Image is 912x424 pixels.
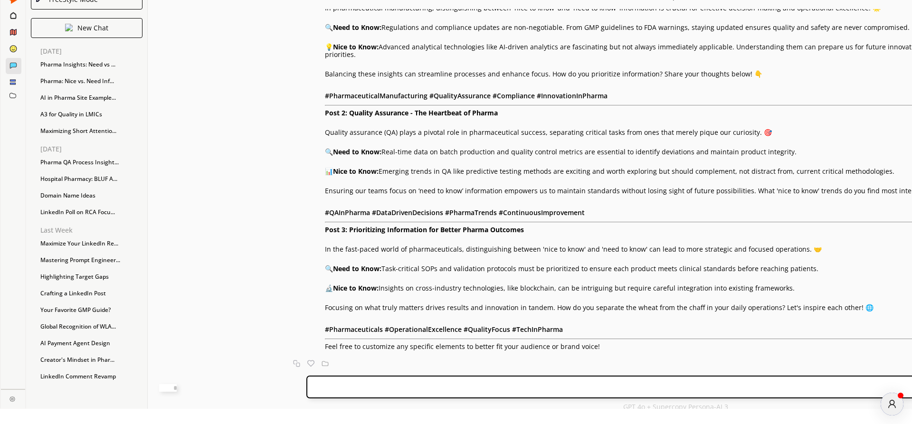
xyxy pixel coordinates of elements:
strong: Post 2: Quality Assurance - The Heartbeat of Pharma [325,108,498,117]
div: Hospital Pharmacy: BLUF A... [36,172,147,186]
p: New Chat [77,24,108,32]
div: Pharma: Nice vs. Need Inf... [36,74,147,88]
div: Mastering Prompt Engineer... [36,253,147,267]
a: Close [1,389,25,406]
img: Favorite [307,360,314,367]
div: Maximize Your LinkedIn Re... [36,236,147,251]
div: Crafting a LinkedIn Post [36,286,147,301]
div: Maximizing Short Attentio... [36,124,147,138]
strong: Post 3: Prioritizing Information for Better Pharma Outcomes [325,225,524,234]
b: # QAInPharma #DataDrivenDecisions #PharmaTrends #ContinuousImprovement [325,208,585,217]
div: Pharma QA Process Insight... [36,155,147,170]
img: Close [9,396,15,402]
div: Pharma Insights: Need vs ... [36,57,147,72]
div: AI in Pharma Site Example... [36,91,147,105]
strong: Nice to Know: [333,283,379,292]
div: Global Recognition of WLA... [36,320,147,334]
img: Close [65,24,73,31]
div: LinkedIn Comment Revamp [36,369,147,384]
button: atlas-launcher [881,393,903,415]
strong: Nice to Know: [333,167,379,176]
div: Your Favorite GMP Guide? [36,303,147,317]
img: Save [322,360,329,367]
div: Highlighting Target Gaps [36,270,147,284]
strong: Nice to Know: [333,42,379,51]
b: # PharmaceuticalManufacturing #QualityAssurance #Compliance #InnovationInPharma [325,91,608,100]
strong: Need to Know: [333,23,381,32]
div: Domain Name Ideas [36,188,147,203]
p: Last Week [40,226,147,234]
p: GPT 4o + Supercopy Persona-AI 3 [623,403,728,411]
div: A3 for Quality in LMICs [36,107,147,122]
b: # Pharmaceuticals #OperationalExcellence #QualityFocus #TechInPharma [325,325,563,334]
p: [DATE] [40,47,147,55]
div: LinkedIn Poll on RCA Focu... [36,205,147,219]
div: Creator's Mindset in Phar... [36,353,147,367]
strong: Need to Know: [333,147,381,156]
p: [DATE] [40,145,147,153]
img: Copy [293,360,300,367]
div: AI Payment Agent Design [36,336,147,350]
div: atlas-message-author-avatar [881,393,903,415]
strong: Need to Know: [333,264,381,273]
